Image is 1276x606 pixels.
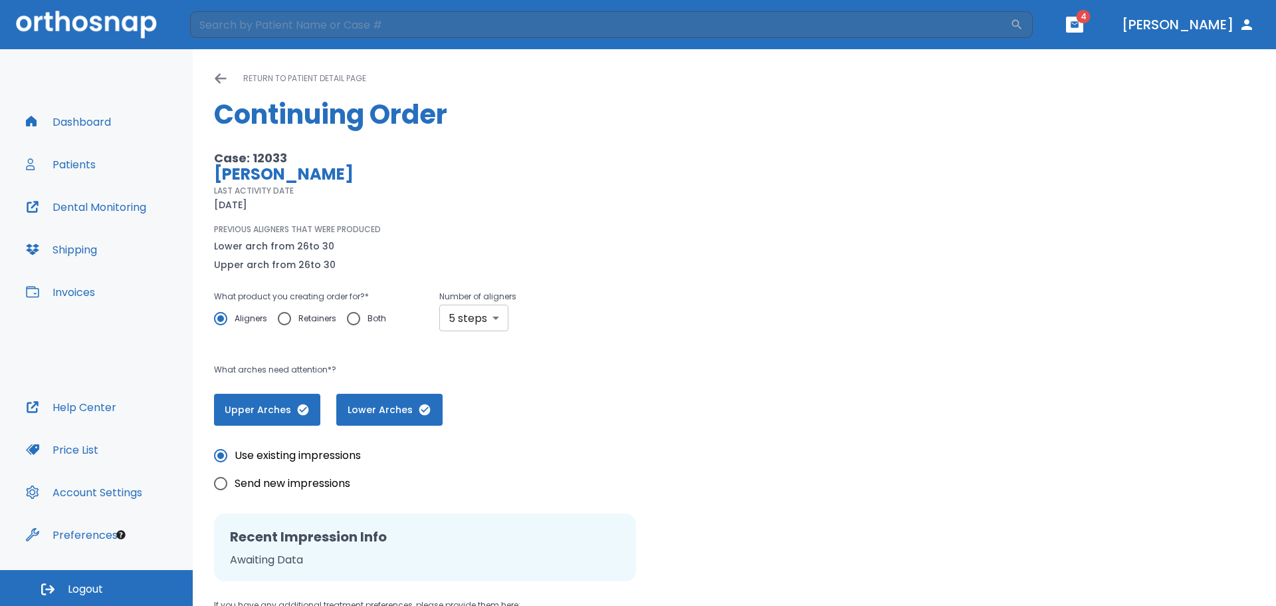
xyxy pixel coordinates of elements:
button: Lower Arches [336,394,443,426]
span: Aligners [235,311,267,327]
h2: Recent Impression Info [230,527,620,547]
span: Both [368,311,386,327]
span: Retainers [298,311,336,327]
p: Lower arch from 26 to 30 [214,238,336,254]
span: 4 [1077,10,1091,23]
div: Tooltip anchor [115,529,127,541]
p: return to patient detail page [243,71,366,86]
span: Send new impressions [235,476,350,492]
p: [PERSON_NAME] [214,166,821,182]
span: Lower Arches [350,403,429,417]
div: 5 steps [439,305,508,331]
p: LAST ACTIVITY DATE [214,185,294,197]
img: Orthosnap [16,11,157,38]
button: Patients [18,148,104,180]
span: Logout [68,582,103,597]
button: Dental Monitoring [18,191,154,223]
button: Preferences [18,519,126,551]
span: Upper Arches [227,403,307,417]
span: Use existing impressions [235,448,361,464]
button: Account Settings [18,476,150,508]
button: Help Center [18,391,124,423]
p: Number of aligners [439,289,516,305]
p: Upper arch from 26 to 30 [214,257,336,273]
button: Upper Arches [214,394,320,426]
p: What product you creating order for? * [214,289,397,305]
p: Case: 12033 [214,150,821,166]
h1: Continuing Order [214,94,1255,134]
button: Price List [18,434,106,466]
p: [DATE] [214,197,247,213]
p: PREVIOUS ALIGNERS THAT WERE PRODUCED [214,224,381,235]
button: [PERSON_NAME] [1116,13,1260,37]
p: Awaiting Data [230,552,620,568]
button: Shipping [18,233,105,265]
button: Invoices [18,276,103,308]
button: Dashboard [18,106,119,138]
p: What arches need attention*? [214,362,821,378]
input: Search by Patient Name or Case # [190,11,1010,38]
